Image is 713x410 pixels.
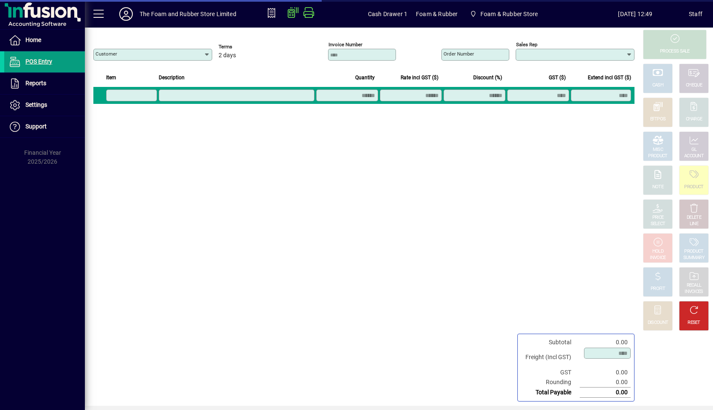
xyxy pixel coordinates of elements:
div: CASH [652,82,663,89]
div: MISC [653,147,663,153]
div: The Foam and Rubber Store Limited [140,7,236,21]
div: PRODUCT [684,248,703,255]
mat-label: Order number [444,51,474,57]
div: ACCOUNT [684,153,704,159]
div: DISCOUNT [648,320,668,326]
span: Item [106,73,116,82]
span: [DATE] 12:49 [582,7,689,21]
span: GST ($) [549,73,566,82]
div: Staff [689,7,702,21]
div: INVOICE [650,255,665,261]
span: Cash Drawer 1 [368,7,407,21]
span: Home [25,36,41,43]
span: Reports [25,80,46,86]
div: DELETE [687,215,701,221]
div: SUMMARY [683,255,705,261]
span: Foam & Rubber Store [466,6,541,22]
div: SELECT [651,221,665,227]
a: Home [4,30,85,51]
div: NOTE [652,184,663,190]
div: RECALL [687,282,702,289]
span: Extend incl GST ($) [588,73,631,82]
a: Support [4,116,85,137]
td: Rounding [521,377,580,388]
a: Settings [4,95,85,116]
td: GST [521,368,580,377]
span: Foam & Rubber Store [480,7,538,21]
div: INVOICES [685,289,703,295]
td: 0.00 [580,368,631,377]
td: Subtotal [521,337,580,347]
span: Rate incl GST ($) [401,73,438,82]
div: PROFIT [651,286,665,292]
div: EFTPOS [650,116,666,123]
mat-label: Customer [95,51,117,57]
span: 2 days [219,52,236,59]
span: POS Entry [25,58,52,65]
span: Quantity [355,73,375,82]
td: 0.00 [580,388,631,398]
span: Support [25,123,47,130]
td: Freight (Incl GST) [521,347,580,368]
span: Description [159,73,185,82]
span: Settings [25,101,47,108]
div: CHEQUE [686,82,702,89]
a: Reports [4,73,85,94]
td: 0.00 [580,377,631,388]
span: Foam & Rubber [416,7,458,21]
div: HOLD [652,248,663,255]
div: GL [691,147,697,153]
div: PRODUCT [648,153,667,159]
td: 0.00 [580,337,631,347]
div: PROCESS SALE [660,48,690,55]
div: CHARGE [686,116,702,123]
mat-label: Invoice number [328,42,362,47]
div: PRICE [652,215,664,221]
mat-label: Sales rep [516,42,537,47]
div: RESET [688,320,700,326]
div: LINE [690,221,698,227]
span: Discount (%) [473,73,502,82]
div: PRODUCT [684,184,703,190]
button: Profile [112,6,140,22]
td: Total Payable [521,388,580,398]
span: Terms [219,44,269,50]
